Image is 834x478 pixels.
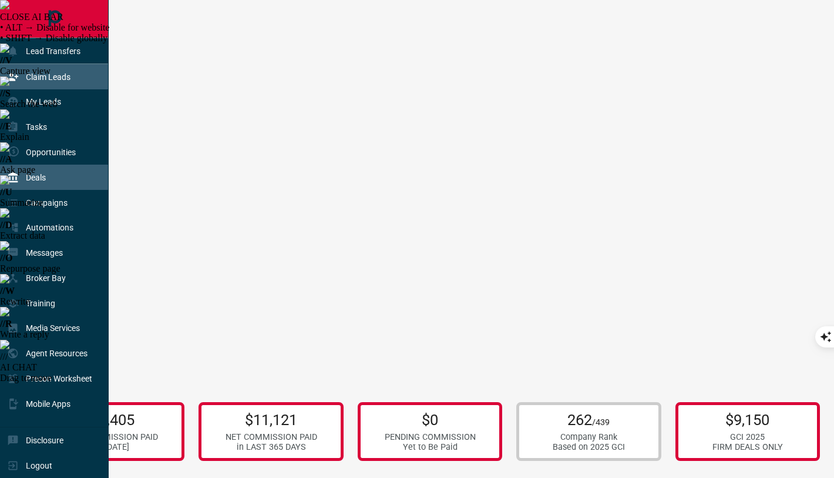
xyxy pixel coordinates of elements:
p: $11,121 [226,411,317,429]
p: $9,150 [712,411,783,429]
div: PENDING COMMISSION [385,432,476,442]
div: in [DATE] [66,442,158,452]
span: /439 [592,417,610,427]
div: FIRM DEALS ONLY [712,442,783,452]
div: in LAST 365 DAYS [226,442,317,452]
div: Based on 2025 GCI [553,442,625,452]
p: $6,405 [66,411,158,429]
p: $0 [385,411,476,429]
p: 262 [553,411,625,429]
div: Company Rank [553,432,625,442]
div: Yet to Be Paid [385,442,476,452]
div: NET COMMISSION PAID [66,432,158,442]
div: GCI 2025 [712,432,783,442]
div: NET COMMISSION PAID [226,432,317,442]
